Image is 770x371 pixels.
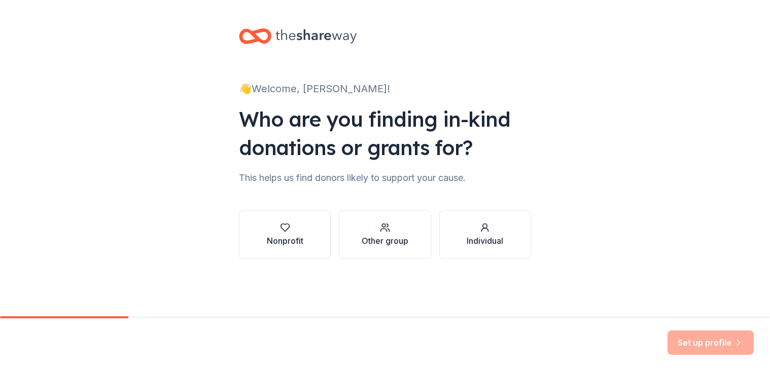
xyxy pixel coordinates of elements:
[339,210,431,259] button: Other group
[239,81,531,97] div: 👋 Welcome, [PERSON_NAME]!
[239,170,531,186] div: This helps us find donors likely to support your cause.
[239,210,331,259] button: Nonprofit
[239,105,531,162] div: Who are you finding in-kind donations or grants for?
[467,235,503,247] div: Individual
[439,210,531,259] button: Individual
[362,235,408,247] div: Other group
[267,235,303,247] div: Nonprofit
